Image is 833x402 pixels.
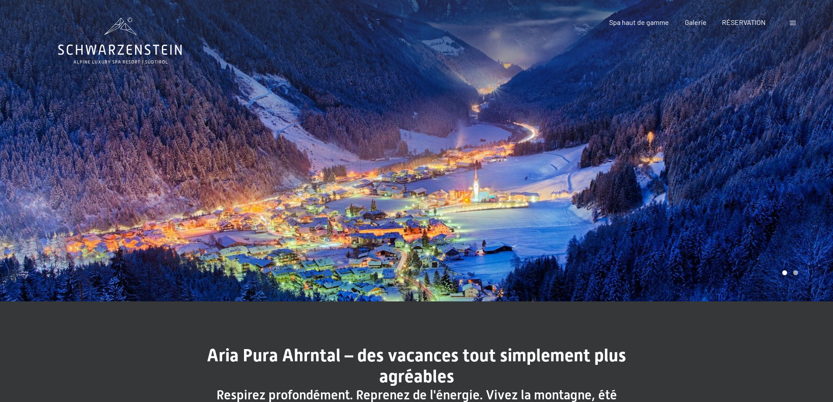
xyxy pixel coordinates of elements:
font: Aria Pura Ahrntal – des vacances tout simplement plus agréables [207,345,626,387]
div: Page 1 du carrousel (diapositive actuelle) [782,270,787,275]
div: Page 2 du carrousel [793,270,798,275]
a: RÉSERVATION [722,18,766,26]
a: Spa haut de gamme [609,18,669,26]
a: Galerie [685,18,707,26]
div: Pagination du carrousel [779,270,798,275]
